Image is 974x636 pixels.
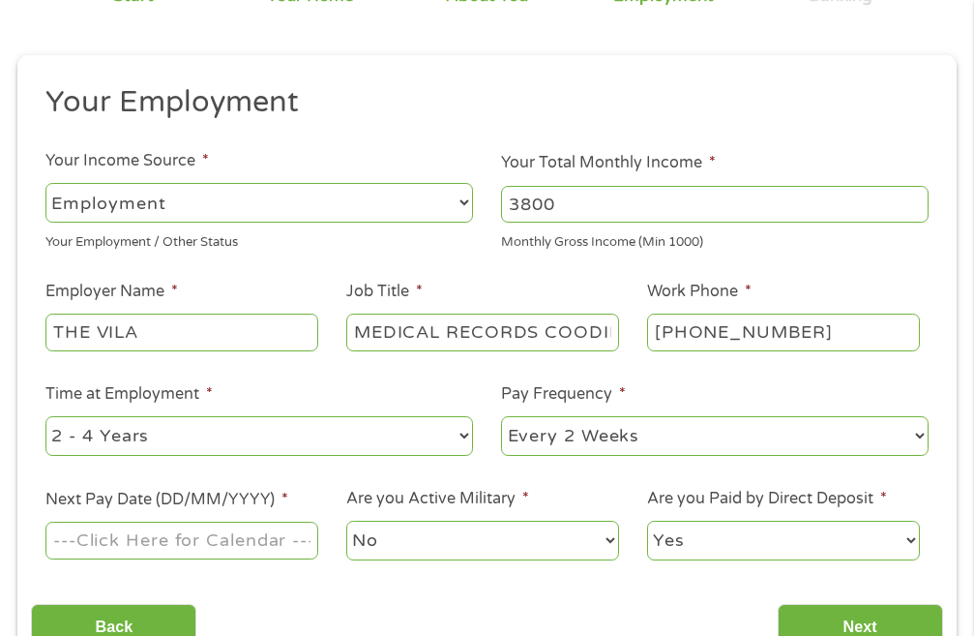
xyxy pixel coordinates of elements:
h2: Your Employment [45,83,915,122]
label: Are you Active Military [346,489,529,509]
label: Next Pay Date (DD/MM/YYYY) [45,490,288,510]
label: Are you Paid by Direct Deposit [647,489,887,509]
label: Your Income Source [45,151,209,171]
label: Pay Frequency [501,384,626,405]
label: Time at Employment [45,384,213,405]
label: Job Title [346,282,423,302]
input: (231) 754-4010 [647,314,920,350]
input: 1800 [501,186,929,223]
input: ---Click Here for Calendar --- [45,522,318,559]
div: Your Employment / Other Status [45,227,473,253]
input: Cashier [346,314,619,350]
label: Employer Name [45,282,178,302]
input: Walmart [45,314,318,350]
label: Work Phone [647,282,752,302]
label: Your Total Monthly Income [501,153,716,173]
div: Monthly Gross Income (Min 1000) [501,227,929,253]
